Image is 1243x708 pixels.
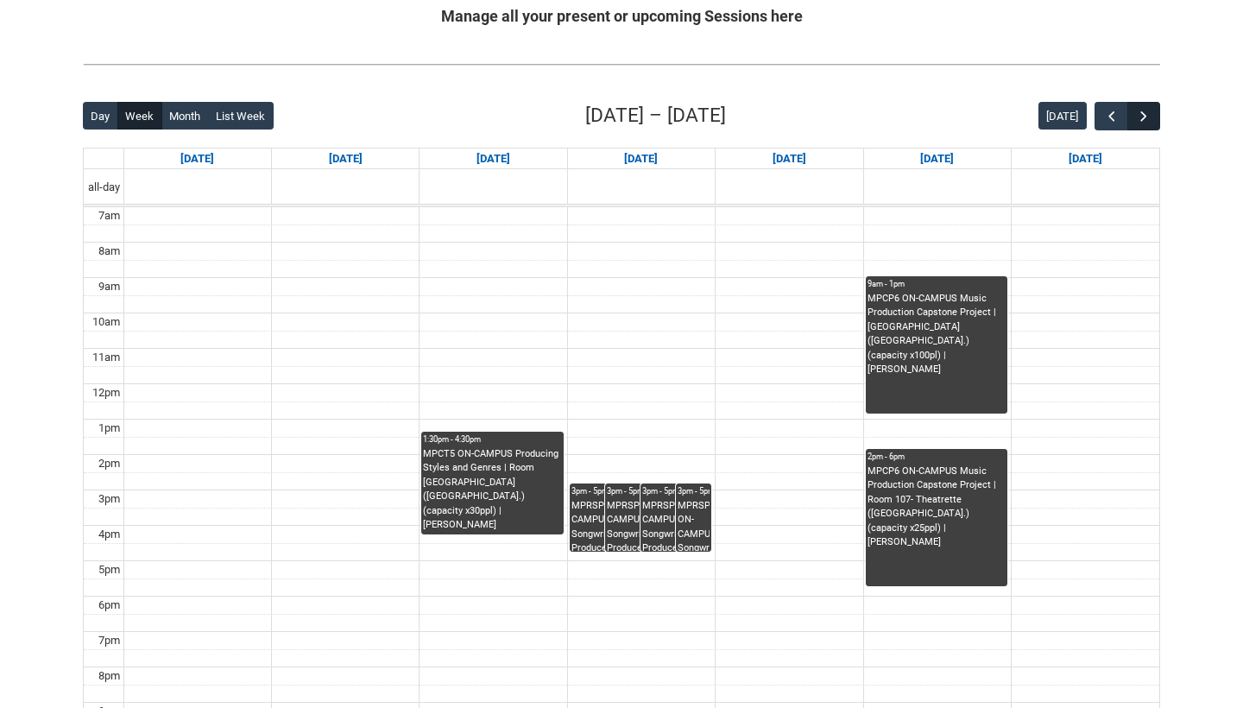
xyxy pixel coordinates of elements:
div: 5pm [95,561,123,578]
a: Go to October 3, 2025 [917,149,957,169]
div: 9am - 1pm [868,278,1006,290]
div: 11am [89,349,123,366]
div: MPRSPR3 ON-CAMPUS Songwriter Producer WED 3:00-5:00 | [GEOGRAPHIC_DATA] ([GEOGRAPHIC_DATA].) (cap... [678,499,710,552]
div: 3pm - 5pm [642,485,710,497]
div: 3pm [95,490,123,508]
div: 4pm [95,526,123,543]
div: 8pm [95,667,123,685]
div: 3pm - 5pm [607,485,674,497]
div: MPCP6 ON-CAMPUS Music Production Capstone Project | Room 107- Theatrette ([GEOGRAPHIC_DATA].) (ca... [868,465,1006,550]
div: 2pm - 6pm [868,451,1006,463]
a: Go to September 30, 2025 [473,149,514,169]
a: Go to October 1, 2025 [621,149,661,169]
div: 12pm [89,384,123,401]
div: 3pm - 5pm [678,485,710,497]
a: Go to September 29, 2025 [325,149,366,169]
button: Week [117,102,162,130]
div: 3pm - 5pm [571,485,639,497]
div: 7am [95,207,123,224]
div: 8am [95,243,123,260]
div: 1:30pm - 4:30pm [423,433,561,446]
div: MPRSPR3 ON-CAMPUS Songwriter Producer WED 3:00-5:00 | Studio A ([GEOGRAPHIC_DATA].) (capacity x15... [642,499,710,552]
div: MPRSPR3 ON-CAMPUS Songwriter Producer WED 3:00-5:00 | Ensemble Room 7 ([GEOGRAPHIC_DATA].) (capac... [607,499,674,552]
button: Previous Week [1095,102,1127,130]
button: [DATE] [1038,102,1087,130]
div: 10am [89,313,123,331]
span: all-day [85,179,123,196]
a: Go to October 2, 2025 [769,149,810,169]
h2: [DATE] – [DATE] [585,101,726,130]
button: Next Week [1127,102,1160,130]
div: 7pm [95,632,123,649]
div: 9am [95,278,123,295]
a: Go to September 28, 2025 [177,149,218,169]
div: MPCT5 ON-CAMPUS Producing Styles and Genres | Room [GEOGRAPHIC_DATA] ([GEOGRAPHIC_DATA].) (capaci... [423,447,561,533]
div: 6pm [95,597,123,614]
button: Day [83,102,118,130]
button: Month [161,102,209,130]
h2: Manage all your present or upcoming Sessions here [83,4,1160,28]
div: 2pm [95,455,123,472]
div: 1pm [95,420,123,437]
button: List Week [208,102,274,130]
div: MPCP6 ON-CAMPUS Music Production Capstone Project | [GEOGRAPHIC_DATA] ([GEOGRAPHIC_DATA].) (capac... [868,292,1006,377]
div: MPRSPR3 ON-CAMPUS Songwriter Producer WED 3:00-5:00 | Ensemble Room 6 ([GEOGRAPHIC_DATA].) (capac... [571,499,639,552]
a: Go to October 4, 2025 [1065,149,1106,169]
img: REDU_GREY_LINE [83,55,1160,73]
